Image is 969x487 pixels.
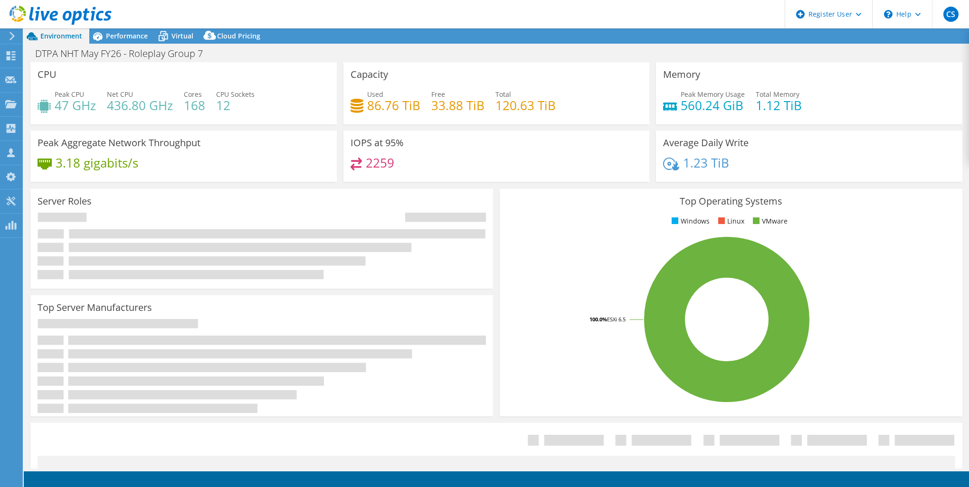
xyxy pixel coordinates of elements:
span: Virtual [171,31,193,40]
span: CPU Sockets [216,90,255,99]
li: Windows [669,216,710,226]
li: Linux [716,216,744,226]
span: Total [495,90,511,99]
span: Peak CPU [55,90,84,99]
span: CS [943,7,959,22]
h3: Peak Aggregate Network Throughput [38,138,200,148]
tspan: 100.0% [589,316,607,323]
span: Net CPU [107,90,133,99]
span: Free [431,90,445,99]
span: Total Memory [756,90,799,99]
h3: Memory [663,69,700,80]
li: VMware [750,216,788,226]
span: Environment [40,31,82,40]
h4: 168 [184,100,205,111]
h4: 86.76 TiB [367,100,420,111]
h4: 2259 [366,158,394,168]
span: Cloud Pricing [217,31,260,40]
span: Performance [106,31,148,40]
h3: Top Server Manufacturers [38,302,152,313]
h1: DTPA NHT May FY26 - Roleplay Group 7 [31,48,218,59]
h4: 47 GHz [55,100,96,111]
h4: 560.24 GiB [681,100,745,111]
h4: 3.18 gigabits/s [56,158,138,168]
h4: 33.88 TiB [431,100,484,111]
span: Used [367,90,383,99]
svg: \n [884,10,893,19]
span: Cores [184,90,202,99]
h3: CPU [38,69,57,80]
h4: 12 [216,100,255,111]
h3: IOPS at 95% [351,138,404,148]
h4: 1.23 TiB [683,158,729,168]
h3: Capacity [351,69,388,80]
h3: Average Daily Write [663,138,749,148]
h4: 1.12 TiB [756,100,802,111]
span: Peak Memory Usage [681,90,745,99]
tspan: ESXi 6.5 [607,316,626,323]
h3: Top Operating Systems [507,196,955,206]
h4: 436.80 GHz [107,100,173,111]
h3: Server Roles [38,196,92,206]
h4: 120.63 TiB [495,100,556,111]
